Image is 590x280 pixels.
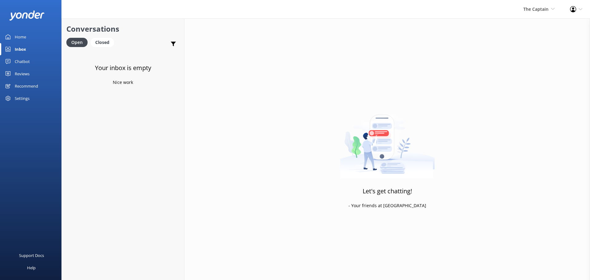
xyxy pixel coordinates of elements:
[66,39,91,45] a: Open
[91,39,117,45] a: Closed
[15,31,26,43] div: Home
[27,262,36,274] div: Help
[19,249,44,262] div: Support Docs
[66,23,179,35] h2: Conversations
[523,6,549,12] span: The Captain
[15,68,29,80] div: Reviews
[363,186,412,196] h3: Let's get chatting!
[91,38,114,47] div: Closed
[9,10,45,21] img: yonder-white-logo.png
[15,92,29,105] div: Settings
[15,43,26,55] div: Inbox
[348,202,426,209] p: - Your friends at [GEOGRAPHIC_DATA]
[15,80,38,92] div: Recommend
[340,102,435,179] img: artwork of a man stealing a conversation from at giant smartphone
[66,38,88,47] div: Open
[95,63,151,73] h3: Your inbox is empty
[15,55,30,68] div: Chatbot
[113,79,133,86] p: Nice work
